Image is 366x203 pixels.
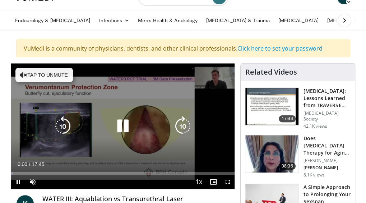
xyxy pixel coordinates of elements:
div: VuMedi is a community of physicians, dentists, and other clinical professionals. [16,39,350,57]
a: [MEDICAL_DATA] [274,13,323,28]
p: 42.1K views [303,123,327,129]
a: [MEDICAL_DATA] & Trauma [202,13,274,28]
a: Endourology & [MEDICAL_DATA] [11,13,95,28]
p: [PERSON_NAME] [303,165,351,171]
h3: Does [MEDICAL_DATA] Therapy for Aging Men Really Work? Review of 43 St… [303,135,351,156]
span: 17:45 [32,161,44,167]
span: 08:36 [279,162,296,170]
a: Men’s Health & Andrology [134,13,202,28]
span: / [29,161,31,167]
h4: Related Videos [245,68,297,76]
button: Tap to unmute [15,68,73,82]
button: Enable picture-in-picture mode [206,175,220,189]
div: Progress Bar [11,172,235,175]
a: Infections [94,13,134,28]
h3: [MEDICAL_DATA]: Lessons Learned from TRAVERSE 2024 [303,88,351,109]
a: Click here to set your password [237,44,323,52]
button: Unmute [26,175,40,189]
button: Pause [11,175,26,189]
video-js: Video Player [11,63,235,189]
p: [PERSON_NAME] [303,158,351,164]
p: [MEDICAL_DATA] Society [303,110,351,122]
img: 4d4bce34-7cbb-4531-8d0c-5308a71d9d6c.150x105_q85_crop-smart_upscale.jpg [245,135,298,173]
span: 0:00 [18,161,27,167]
p: 8.1K views [303,172,324,178]
span: 17:44 [279,115,296,122]
button: Playback Rate [191,175,206,189]
a: 17:44 [MEDICAL_DATA]: Lessons Learned from TRAVERSE 2024 [MEDICAL_DATA] Society 42.1K views [245,88,351,129]
a: 08:36 Does [MEDICAL_DATA] Therapy for Aging Men Really Work? Review of 43 St… [PERSON_NAME] [PERS... [245,135,351,178]
button: Fullscreen [220,175,235,189]
img: 1317c62a-2f0d-4360-bee0-b1bff80fed3c.150x105_q85_crop-smart_upscale.jpg [245,88,298,125]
